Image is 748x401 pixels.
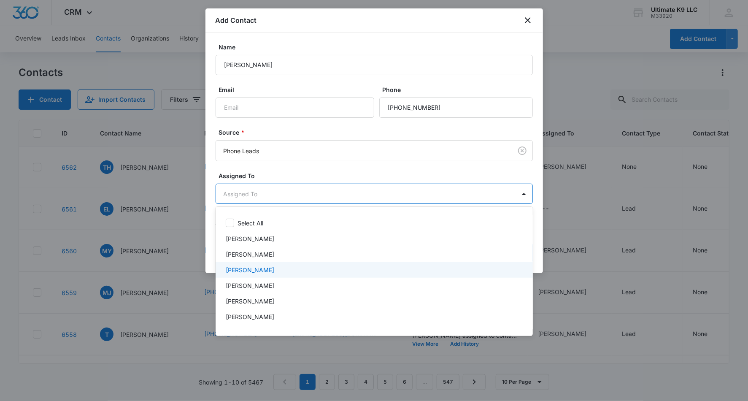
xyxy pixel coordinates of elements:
p: [PERSON_NAME] [226,281,274,290]
p: [PERSON_NAME] [226,312,274,321]
p: [PERSON_NAME] [226,234,274,243]
p: [PERSON_NAME] [226,328,274,337]
p: [PERSON_NAME] [226,250,274,259]
p: Select All [238,219,263,228]
p: [PERSON_NAME] [226,297,274,306]
p: [PERSON_NAME] [226,266,274,274]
